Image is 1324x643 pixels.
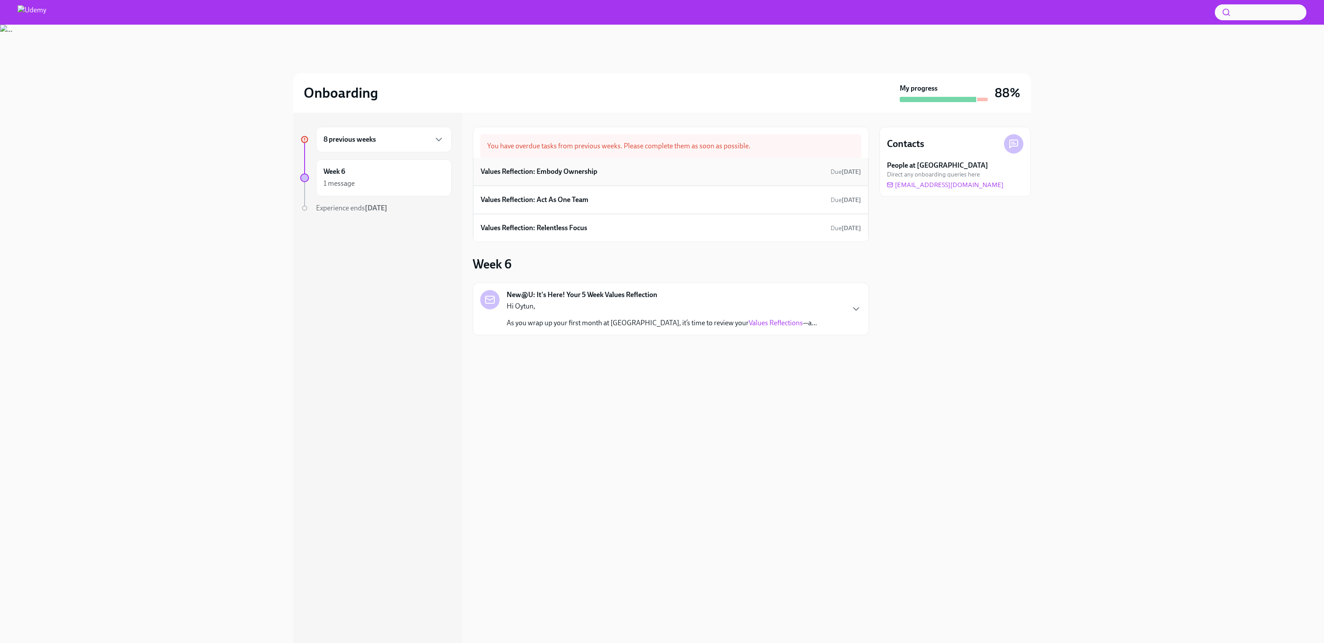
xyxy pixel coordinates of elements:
h2: Onboarding [304,84,378,102]
img: Udemy [18,5,46,19]
span: August 18th, 2025 19:00 [831,196,861,204]
a: [EMAIL_ADDRESS][DOMAIN_NAME] [887,180,1004,189]
a: Values Reflections [749,319,803,327]
strong: My progress [900,84,938,93]
a: Values Reflection: Embody OwnershipDue[DATE] [481,165,861,178]
a: Week 61 message [300,159,452,196]
h6: Values Reflection: Embody Ownership [481,167,597,176]
p: As you wrap up your first month at [GEOGRAPHIC_DATA], it’s time to review your —a... [507,318,817,328]
strong: [DATE] [842,196,861,204]
h6: Values Reflection: Act As One Team [481,195,588,205]
strong: [DATE] [365,204,387,212]
span: Due [831,224,861,232]
div: 8 previous weeks [316,127,452,152]
span: Due [831,196,861,204]
h3: 88% [995,85,1020,101]
strong: New@U: It's Here! Your 5 Week Values Reflection [507,290,657,300]
span: Experience ends [316,204,387,212]
h6: Week 6 [324,167,345,176]
p: Hi Oytun, [507,301,817,311]
span: August 25th, 2025 19:00 [831,224,861,232]
a: Values Reflection: Act As One TeamDue[DATE] [481,193,861,206]
strong: [DATE] [842,224,861,232]
div: 1 message [324,179,355,188]
h6: 8 previous weeks [324,135,376,144]
strong: [DATE] [842,168,861,176]
h6: Values Reflection: Relentless Focus [481,223,587,233]
span: Direct any onboarding queries here [887,170,980,179]
h4: Contacts [887,137,924,151]
strong: People at [GEOGRAPHIC_DATA] [887,161,988,170]
h3: Week 6 [473,256,511,272]
a: Values Reflection: Relentless FocusDue[DATE] [481,221,861,235]
span: Due [831,168,861,176]
div: You have overdue tasks from previous weeks. Please complete them as soon as possible. [480,134,861,158]
span: August 11th, 2025 19:00 [831,168,861,176]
